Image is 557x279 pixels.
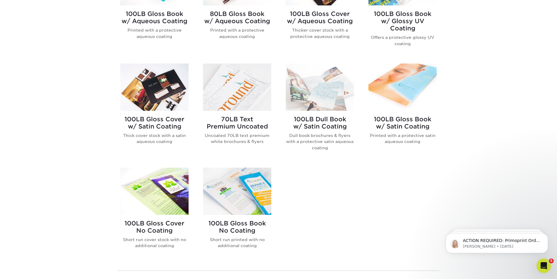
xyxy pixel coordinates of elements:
a: 100LB Gloss Cover<br/>w/ Satin Coating Brochures & Flyers 100LB Gloss Coverw/ Satin Coating Thick... [120,64,189,160]
a: 70LB Text<br/>Premium Uncoated Brochures & Flyers 70LB TextPremium Uncoated Uncoated 70LB text pr... [203,64,271,160]
p: Short run printed with no additional coating [203,237,271,249]
h2: 100LB Gloss Book w/ Glossy UV Coating [368,10,437,32]
a: 100LB Gloss Book<br/>No Coating Brochures & Flyers 100LB Gloss BookNo Coating Short run printed w... [203,168,271,259]
p: Short run cover stock with no additional coating [120,237,189,249]
img: 100LB Dull Book<br/>w/ Satin Coating Brochures & Flyers [286,64,354,111]
h2: 100LB Gloss Cover w/ Satin Coating [120,116,189,130]
img: 100LB Gloss Book<br/>w/ Satin Coating Brochures & Flyers [368,64,437,111]
iframe: Intercom live chat [537,259,551,273]
p: Thicker cover stock with a protective aqueous coating [286,27,354,39]
p: Dull book brochures & flyers with a protective satin aqueous coating [286,132,354,151]
iframe: Intercom notifications message [437,221,557,263]
p: Printed with a protective aqueous coating [120,27,189,39]
h2: 100LB Gloss Cover w/ Aqueous Coating [286,10,354,25]
p: Offers a protective glossy UV coating [368,34,437,47]
img: 100LB Gloss Cover<br/>w/ Satin Coating Brochures & Flyers [120,64,189,111]
p: Uncoated 70LB text premium white brochures & flyers [203,132,271,145]
h2: 100LB Dull Book w/ Satin Coating [286,116,354,130]
h2: 100LB Gloss Cover No Coating [120,220,189,234]
h2: 100LB Gloss Book w/ Satin Coating [368,116,437,130]
span: 5 [549,259,554,263]
h2: 100LB Gloss Book w/ Aqueous Coating [120,10,189,25]
h2: 70LB Text Premium Uncoated [203,116,271,130]
a: 100LB Dull Book<br/>w/ Satin Coating Brochures & Flyers 100LB Dull Bookw/ Satin Coating Dull book... [286,64,354,160]
img: 100LB Gloss Book<br/>No Coating Brochures & Flyers [203,168,271,215]
h2: 100LB Gloss Book No Coating [203,220,271,234]
img: 100LB Gloss Cover<br/>No Coating Brochures & Flyers [120,168,189,215]
a: 100LB Gloss Book<br/>w/ Satin Coating Brochures & Flyers 100LB Gloss Bookw/ Satin Coating Printed... [368,64,437,160]
p: Thick cover stock with a satin aqueous coating [120,132,189,145]
p: Printed with a protective aqueous coating [203,27,271,39]
img: 70LB Text<br/>Premium Uncoated Brochures & Flyers [203,64,271,111]
h2: 80LB Gloss Book w/ Aqueous Coating [203,10,271,25]
a: 100LB Gloss Cover<br/>No Coating Brochures & Flyers 100LB Gloss CoverNo Coating Short run cover s... [120,168,189,259]
iframe: Google Customer Reviews [2,261,51,277]
p: Printed with a protective satin aqueous coating [368,132,437,145]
